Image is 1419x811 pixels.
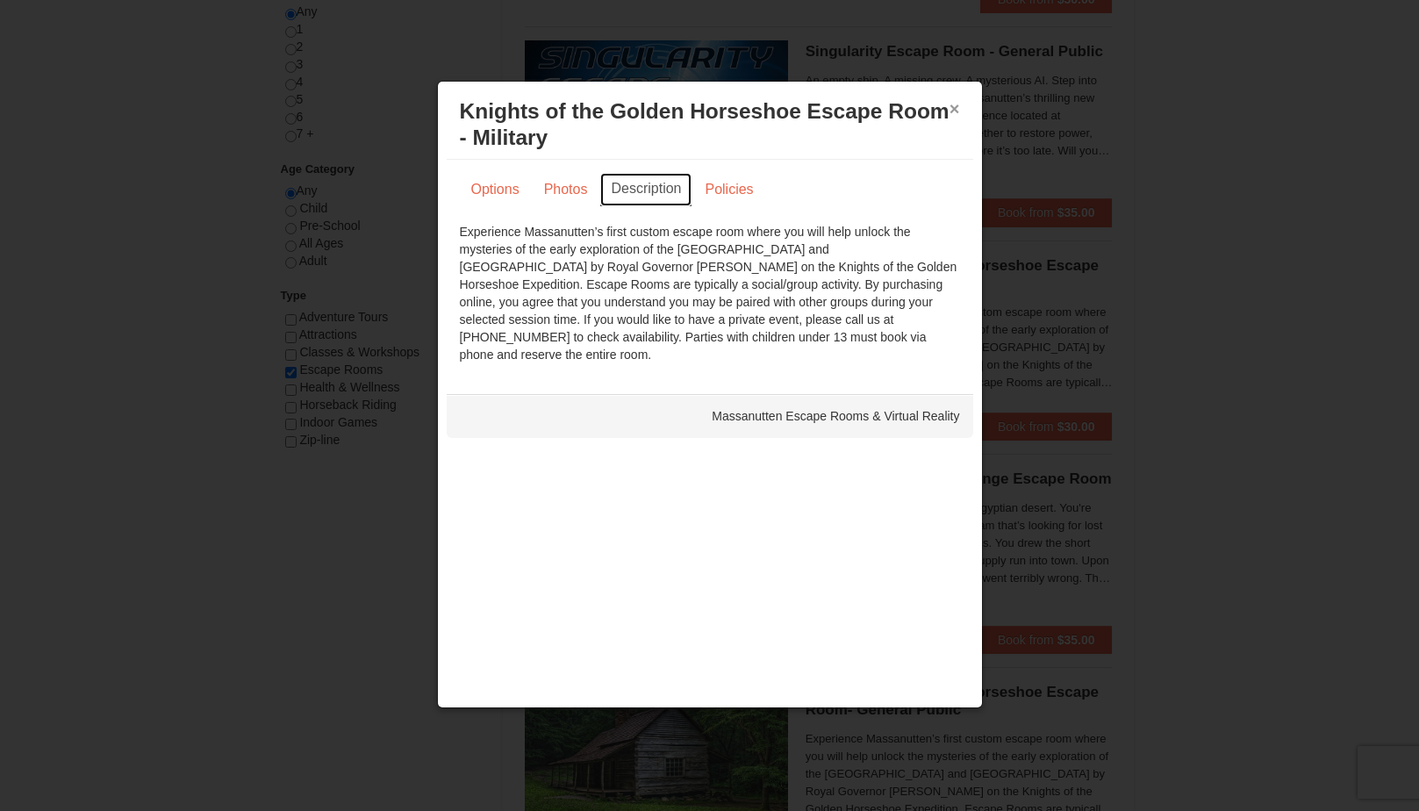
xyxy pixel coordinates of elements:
[533,173,599,206] a: Photos
[460,173,531,206] a: Options
[447,394,973,438] div: Massanutten Escape Rooms & Virtual Reality
[693,173,764,206] a: Policies
[460,223,960,363] div: Experience Massanutten’s first custom escape room where you will help unlock the mysteries of the...
[950,100,960,118] button: ×
[460,98,960,151] h3: Knights of the Golden Horseshoe Escape Room - Military
[600,173,692,206] a: Description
